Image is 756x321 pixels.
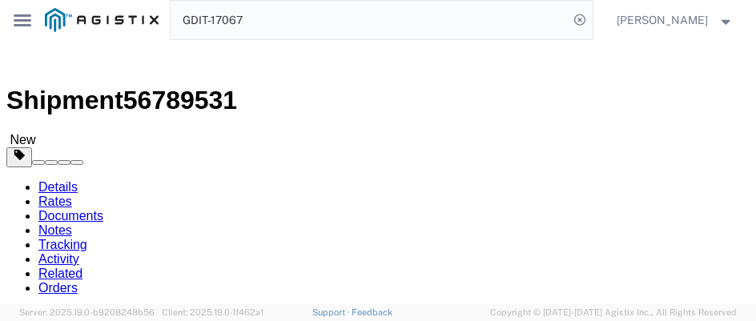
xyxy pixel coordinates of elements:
span: Server: 2025.19.0-b9208248b56 [19,307,155,317]
span: Client: 2025.19.0-1f462a1 [162,307,263,317]
a: Feedback [352,307,392,317]
button: [PERSON_NAME] [616,10,734,30]
input: Search for shipment number, reference number [171,1,568,39]
span: Dylan Jewell [617,11,708,29]
span: Copyright © [DATE]-[DATE] Agistix Inc., All Rights Reserved [490,306,737,319]
a: Support [312,307,352,317]
img: logo [45,8,159,32]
